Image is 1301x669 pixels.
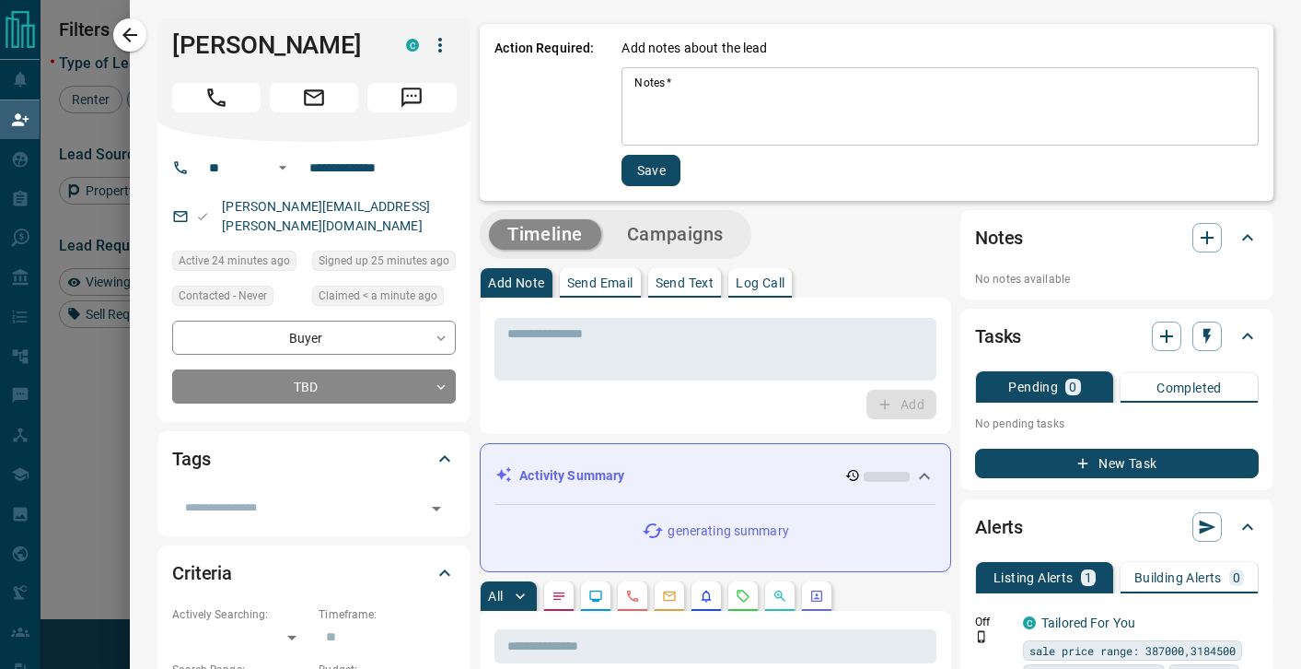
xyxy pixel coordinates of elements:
div: TBD [172,370,456,404]
h2: Tags [172,444,210,474]
div: Alerts [975,505,1259,549]
p: Completed [1156,381,1222,394]
p: Off [975,614,1012,630]
div: Tags [172,437,456,481]
svg: Calls [625,589,640,604]
p: Listing Alerts [993,571,1074,584]
p: All [488,590,503,603]
div: Sat Aug 16 2025 [312,286,456,311]
button: Open [424,496,449,522]
p: 0 [1069,381,1076,393]
span: Active 24 minutes ago [179,252,290,270]
div: Activity Summary [495,459,935,493]
div: condos.ca [406,39,419,52]
p: Pending [1008,381,1058,393]
p: Log Call [736,276,784,289]
button: Open [272,157,294,179]
p: Send Text [656,276,714,289]
svg: Push Notification Only [975,630,988,643]
p: 0 [1233,571,1240,584]
p: No pending tasks [975,410,1259,438]
a: [PERSON_NAME][EMAIL_ADDRESS][PERSON_NAME][DOMAIN_NAME] [222,199,430,233]
p: Action Required: [494,39,594,186]
svg: Listing Alerts [699,589,714,604]
span: Contacted - Never [179,287,267,305]
p: 1 [1085,571,1092,584]
button: Timeline [489,219,601,250]
a: Tailored For You [1041,616,1135,630]
svg: Email Valid [196,210,209,223]
div: Tasks [975,314,1259,358]
p: Timeframe: [319,606,456,623]
span: Signed up 25 minutes ago [319,252,449,270]
p: Actively Searching: [172,606,309,623]
h1: [PERSON_NAME] [172,30,378,60]
h2: Criteria [172,558,232,588]
h2: Alerts [975,512,1023,542]
p: Add Note [488,276,544,289]
div: condos.ca [1023,616,1036,629]
svg: Lead Browsing Activity [588,589,603,604]
svg: Notes [552,589,566,604]
button: Save [621,155,680,186]
p: Add notes about the lead [621,39,767,58]
p: Activity Summary [519,466,624,486]
div: Sat Aug 16 2025 [172,251,303,276]
div: Sat Aug 16 2025 [312,251,456,276]
p: Building Alerts [1134,571,1222,584]
h2: Notes [975,223,1023,252]
div: Notes [975,216,1259,260]
h2: Tasks [975,322,1021,351]
div: Criteria [172,551,456,595]
svg: Agent Actions [809,589,824,604]
span: sale price range: 387000,3184500 [1029,641,1236,660]
p: No notes available [975,271,1259,288]
div: Buyer [172,321,456,355]
span: Email [270,83,358,112]
p: generating summary [668,522,788,541]
span: Claimed < a minute ago [319,287,437,305]
p: Send Email [567,276,633,289]
svg: Emails [662,589,677,604]
button: Campaigns [609,219,742,250]
svg: Requests [736,589,750,604]
svg: Opportunities [772,589,787,604]
span: Call [172,83,261,112]
button: New Task [975,449,1259,478]
span: Message [367,83,456,112]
